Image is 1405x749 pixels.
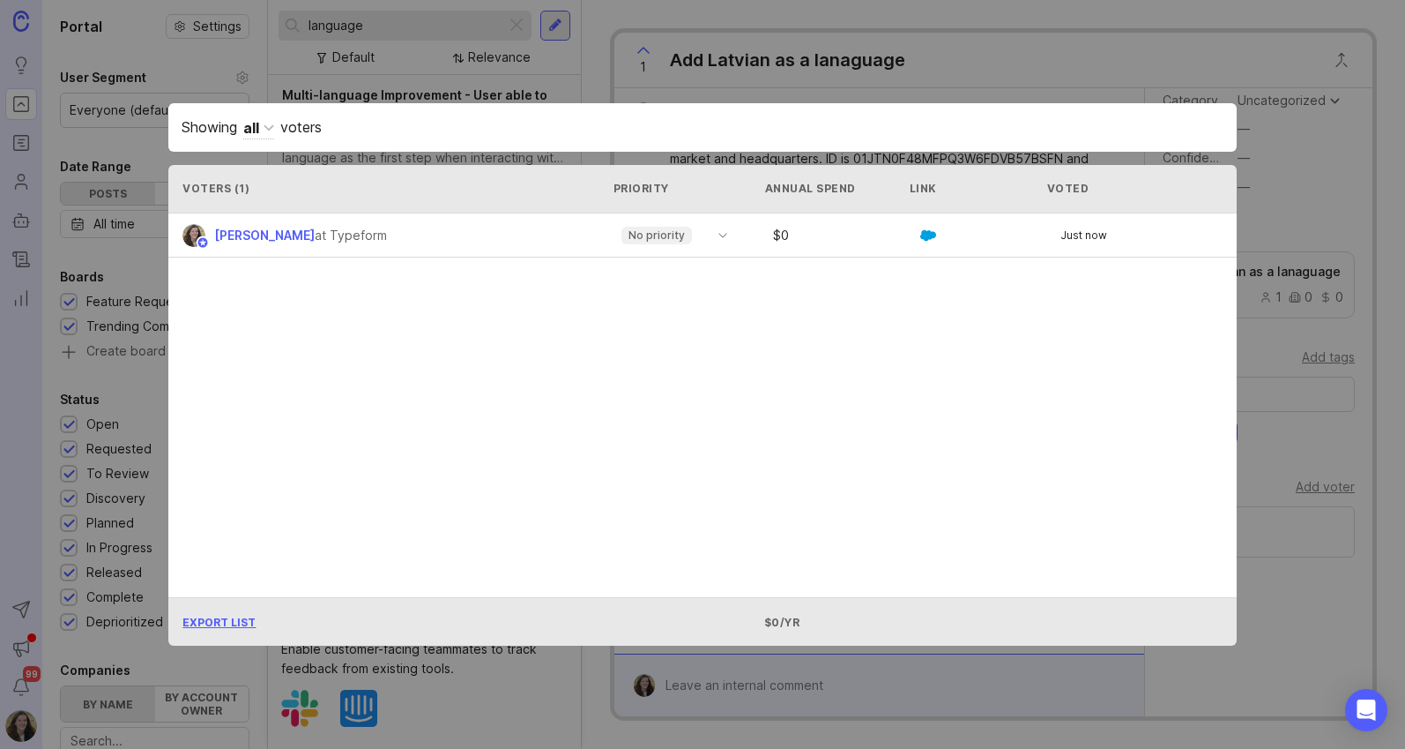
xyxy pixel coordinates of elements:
[628,228,685,243] p: No priority
[182,224,401,247] a: Emily MacNeill[PERSON_NAME]at Typeform
[214,228,315,243] span: [PERSON_NAME]
[1345,689,1387,731] div: Open Intercom Messenger
[182,116,1223,139] div: Showing voters
[766,229,920,242] div: $ 0
[709,228,737,243] svg: toggle icon
[920,228,936,243] img: GKxMRLiRsgdWqxrdBeWfGK5kaZ2alx1WifDSa2kSTsK6wyJURKhUuPoQRYzjholVGzT2A2owx2gHwZoyZHHCYJ8YNOAZj3DSg...
[765,615,903,630] div: $0/yr
[182,181,595,196] div: Voters ( 1 )
[197,236,210,249] img: member badge
[243,117,259,139] div: all
[1060,230,1107,241] span: Just now
[182,224,205,247] img: Emily MacNeill
[315,226,387,245] div: at Typeform
[765,181,903,196] div: Annual Spend
[611,221,738,250] div: toggle menu
[910,181,937,196] div: Link
[613,181,730,196] div: Priority
[1047,181,1223,196] div: Voted
[182,616,256,629] span: Export List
